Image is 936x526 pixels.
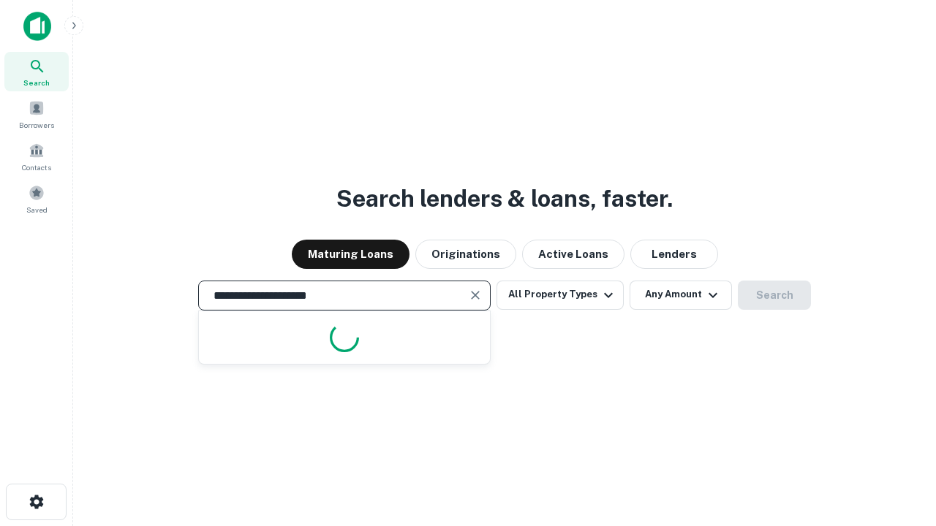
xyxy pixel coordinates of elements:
[415,240,516,269] button: Originations
[4,94,69,134] a: Borrowers
[863,362,936,432] iframe: Chat Widget
[26,204,48,216] span: Saved
[19,119,54,131] span: Borrowers
[630,281,732,310] button: Any Amount
[630,240,718,269] button: Lenders
[22,161,51,173] span: Contacts
[465,285,486,305] button: Clear
[4,179,69,218] a: Saved
[23,12,51,41] img: capitalize-icon.png
[4,137,69,176] a: Contacts
[497,281,624,310] button: All Property Types
[292,240,409,269] button: Maturing Loans
[522,240,624,269] button: Active Loans
[4,52,69,91] a: Search
[336,181,673,216] h3: Search lenders & loans, faster.
[23,77,50,88] span: Search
